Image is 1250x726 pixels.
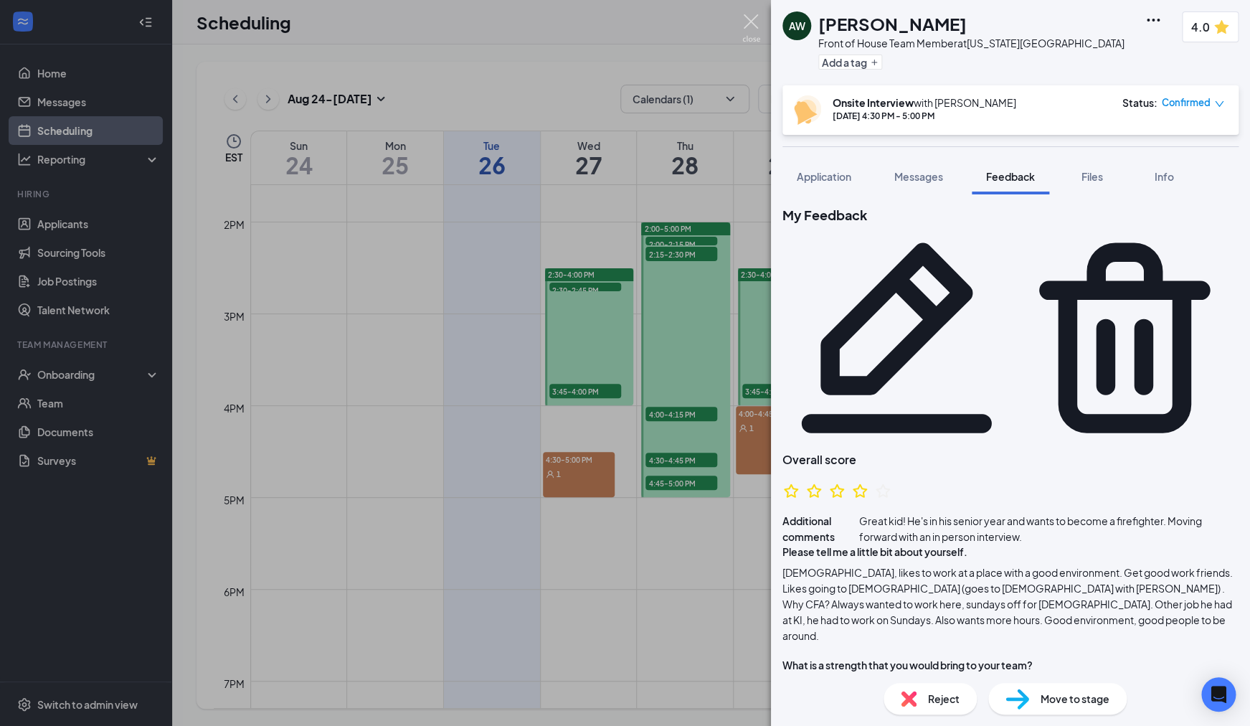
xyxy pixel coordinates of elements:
span: [DEMOGRAPHIC_DATA], likes to work at a place with a good environment. Get good work friends. Like... [782,566,1233,642]
div: Front of House Team Member at [US_STATE][GEOGRAPHIC_DATA] [818,36,1124,50]
h3: Overall score [782,452,1239,468]
div: AW [789,19,805,33]
span: Application [797,170,851,183]
span: down [1214,99,1224,109]
span: Move to stage [1041,691,1109,707]
span: Additional comments [782,513,859,544]
span: Files [1081,170,1103,183]
span: Messages [894,170,943,183]
svg: StarBorder [874,482,891,499]
svg: StarBorder [828,482,846,499]
div: What is a strength that you would bring to your team? [782,658,1033,672]
b: Onsite Interview [833,96,914,109]
svg: StarBorder [805,482,823,499]
svg: Trash [1010,224,1239,452]
div: Please tell me a little bit about yourself. [782,544,967,559]
h2: My Feedback [782,206,1239,224]
svg: Pencil [782,224,1010,452]
svg: StarBorder [851,482,868,499]
span: 4.0 [1191,18,1210,36]
svg: Plus [870,58,879,67]
div: [DATE] 4:30 PM - 5:00 PM [833,110,1016,122]
span: Reject [928,691,960,707]
span: Feedback [986,170,1035,183]
div: with [PERSON_NAME] [833,95,1016,110]
svg: StarBorder [782,482,800,499]
button: PlusAdd a tag [818,55,882,70]
span: Great kid! He's in his senior year and wants to become a firefighter. Moving forward with an in p... [859,513,1239,544]
svg: Ellipses [1145,11,1162,29]
div: Open Intercom Messenger [1201,677,1236,712]
span: Info [1155,170,1174,183]
h1: [PERSON_NAME] [818,11,967,36]
div: Status : [1122,95,1157,110]
span: Confirmed [1162,95,1211,110]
